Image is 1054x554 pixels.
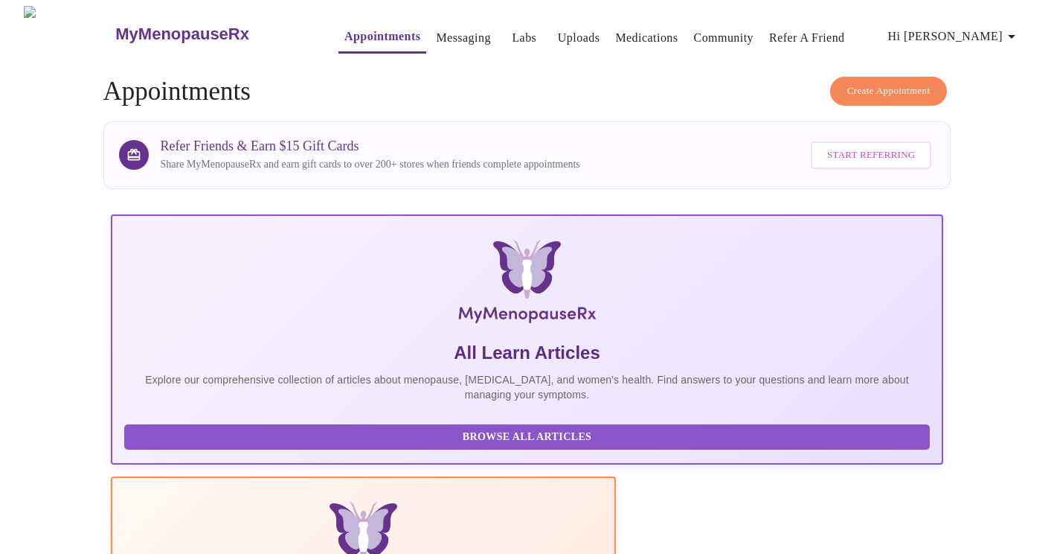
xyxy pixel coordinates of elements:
[552,23,606,53] button: Uploads
[558,28,600,48] a: Uploads
[103,77,951,106] h4: Appointments
[827,147,915,164] span: Start Referring
[609,23,684,53] button: Medications
[139,428,916,447] span: Browse All Articles
[694,28,754,48] a: Community
[115,25,249,44] h3: MyMenopauseRx
[882,22,1026,51] button: Hi [PERSON_NAME]
[338,22,426,54] button: Appointments
[830,77,948,106] button: Create Appointment
[807,134,935,176] a: Start Referring
[763,23,851,53] button: Refer a Friend
[124,341,931,365] h5: All Learn Articles
[114,8,309,60] a: MyMenopauseRx
[430,23,496,53] button: Messaging
[512,28,536,48] a: Labs
[344,26,420,47] a: Appointments
[124,424,931,450] button: Browse All Articles
[811,141,931,169] button: Start Referring
[847,83,931,100] span: Create Appointment
[24,6,114,62] img: MyMenopauseRx Logo
[161,157,580,172] p: Share MyMenopauseRx and earn gift cards to over 200+ stores when friends complete appointments
[888,26,1021,47] span: Hi [PERSON_NAME]
[615,28,678,48] a: Medications
[769,28,845,48] a: Refer a Friend
[161,138,580,154] h3: Refer Friends & Earn $15 Gift Cards
[501,23,548,53] button: Labs
[436,28,490,48] a: Messaging
[249,240,806,329] img: MyMenopauseRx Logo
[688,23,760,53] button: Community
[124,430,934,442] a: Browse All Articles
[124,372,931,402] p: Explore our comprehensive collection of articles about menopause, [MEDICAL_DATA], and women's hea...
